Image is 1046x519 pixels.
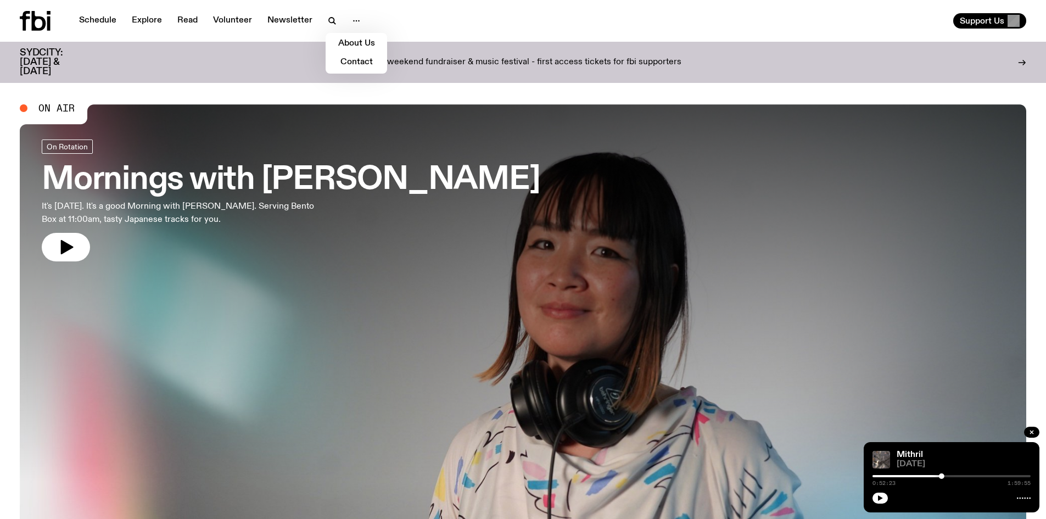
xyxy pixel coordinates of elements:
a: Volunteer [206,13,259,29]
span: [DATE] [897,460,1031,468]
a: Schedule [72,13,123,29]
a: Newsletter [261,13,319,29]
button: Support Us [953,13,1026,29]
a: Mornings with [PERSON_NAME]It's [DATE]. It's a good Morning with [PERSON_NAME]. Serving Bento Box... [42,139,540,261]
p: It's [DATE]. It's a good Morning with [PERSON_NAME]. Serving Bento Box at 11:00am, tasty Japanese... [42,200,323,226]
span: On Air [38,103,75,113]
a: Explore [125,13,169,29]
a: Mithril [897,450,923,459]
a: About Us [329,36,384,52]
a: On Rotation [42,139,93,154]
span: 1:59:55 [1008,481,1031,486]
h3: Mornings with [PERSON_NAME] [42,165,540,196]
a: Read [171,13,204,29]
span: On Rotation [47,142,88,150]
span: Support Us [960,16,1004,26]
img: An abstract artwork in mostly grey, with a textural cross in the centre. There are metallic and d... [872,451,890,468]
h3: SYDCITY: [DATE] & [DATE] [20,48,90,76]
a: Contact [329,55,384,70]
p: Long weekend fundraiser & music festival - first access tickets for fbi supporters [365,58,681,68]
span: 0:52:23 [872,481,896,486]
